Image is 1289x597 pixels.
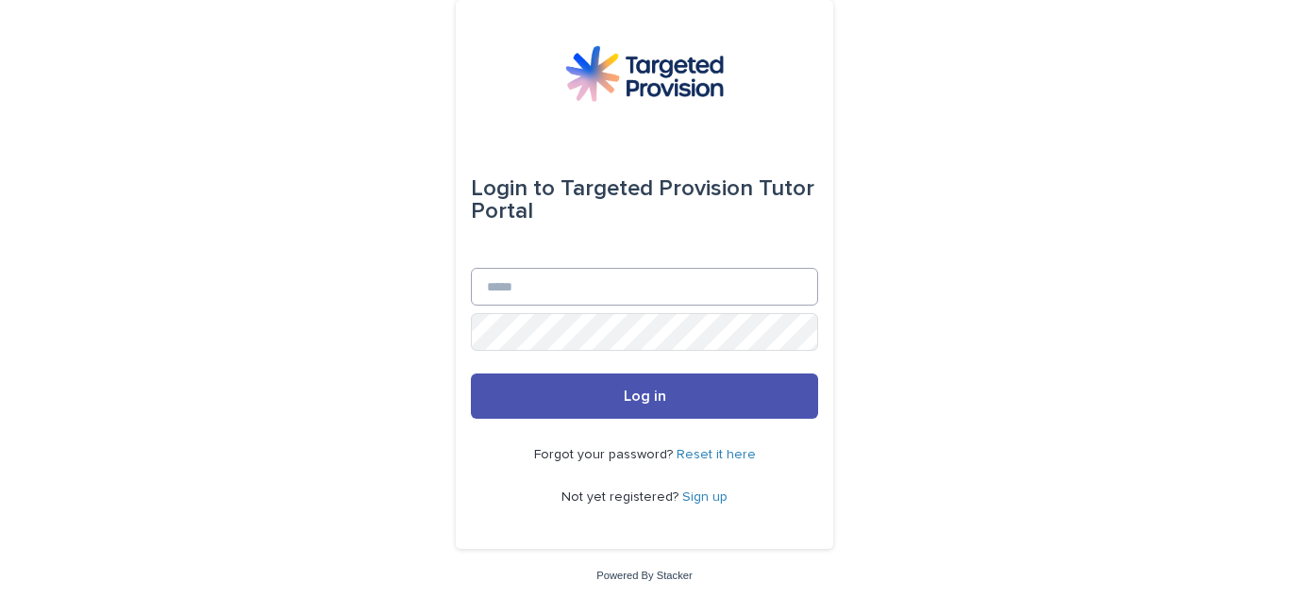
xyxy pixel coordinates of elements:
[677,448,756,461] a: Reset it here
[471,373,818,419] button: Log in
[565,45,724,102] img: M5nRWzHhSzIhMunXDL62
[471,162,818,238] div: Targeted Provision Tutor Portal
[471,177,555,200] span: Login to
[682,490,728,504] a: Sign up
[561,490,682,504] span: Not yet registered?
[624,389,666,404] span: Log in
[534,448,677,461] span: Forgot your password?
[596,570,692,581] a: Powered By Stacker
